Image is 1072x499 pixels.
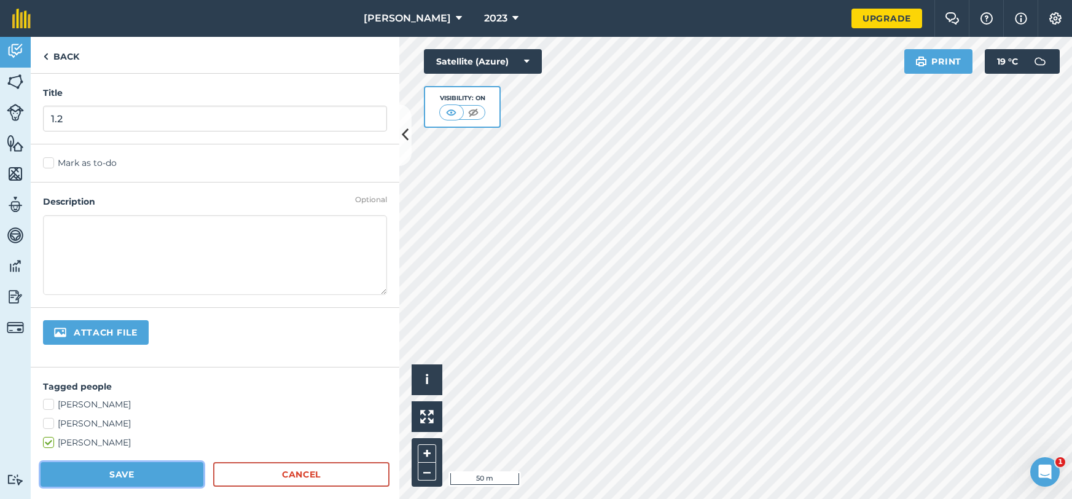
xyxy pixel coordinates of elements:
[1028,49,1052,74] img: svg+xml;base64,PD94bWwgdmVyc2lvbj0iMS4wIiBlbmNvZGluZz0idXRmLTgiPz4KPCEtLSBHZW5lcmF0b3I6IEFkb2JlIE...
[466,106,481,119] img: svg+xml;base64,PHN2ZyB4bWxucz0iaHR0cDovL3d3dy53My5vcmcvMjAwMC9zdmciIHdpZHRoPSI1MCIgaGVpZ2h0PSI0MC...
[439,93,486,103] div: Visibility: On
[444,106,459,119] img: svg+xml;base64,PHN2ZyB4bWxucz0iaHR0cDovL3d3dy53My5vcmcvMjAwMC9zdmciIHdpZHRoPSI1MCIgaGVpZ2h0PSI0MC...
[43,436,387,449] label: [PERSON_NAME]
[43,398,387,411] label: [PERSON_NAME]
[364,11,451,26] span: [PERSON_NAME]
[1048,12,1063,25] img: A cog icon
[1015,11,1027,26] img: svg+xml;base64,PHN2ZyB4bWxucz0iaHR0cDovL3d3dy53My5vcmcvMjAwMC9zdmciIHdpZHRoPSIxNyIgaGVpZ2h0PSIxNy...
[979,12,994,25] img: A question mark icon
[12,9,31,28] img: fieldmargin Logo
[915,54,927,69] img: svg+xml;base64,PHN2ZyB4bWxucz0iaHR0cDovL3d3dy53My5vcmcvMjAwMC9zdmciIHdpZHRoPSIxOSIgaGVpZ2h0PSIyNC...
[7,73,24,91] img: svg+xml;base64,PHN2ZyB4bWxucz0iaHR0cDovL3d3dy53My5vcmcvMjAwMC9zdmciIHdpZHRoPSI1NiIgaGVpZ2h0PSI2MC...
[997,49,1018,74] span: 19 ° C
[31,37,92,73] a: Back
[425,372,429,387] span: i
[7,42,24,60] img: svg+xml;base64,PD94bWwgdmVyc2lvbj0iMS4wIiBlbmNvZGluZz0idXRmLTgiPz4KPCEtLSBHZW5lcmF0b3I6IEFkb2JlIE...
[7,319,24,336] img: svg+xml;base64,PD94bWwgdmVyc2lvbj0iMS4wIiBlbmNvZGluZz0idXRmLTgiPz4KPCEtLSBHZW5lcmF0b3I6IEFkb2JlIE...
[985,49,1060,74] button: 19 °C
[1055,457,1065,467] span: 1
[851,9,922,28] a: Upgrade
[418,463,436,481] button: –
[7,226,24,245] img: svg+xml;base64,PD94bWwgdmVyc2lvbj0iMS4wIiBlbmNvZGluZz0idXRmLTgiPz4KPCEtLSBHZW5lcmF0b3I6IEFkb2JlIE...
[41,462,203,487] button: Save
[7,165,24,183] img: svg+xml;base64,PHN2ZyB4bWxucz0iaHR0cDovL3d3dy53My5vcmcvMjAwMC9zdmciIHdpZHRoPSI1NiIgaGVpZ2h0PSI2MC...
[43,380,387,393] h4: Tagged people
[418,444,436,463] button: +
[43,417,387,430] label: [PERSON_NAME]
[7,474,24,485] img: svg+xml;base64,PD94bWwgdmVyc2lvbj0iMS4wIiBlbmNvZGluZz0idXRmLTgiPz4KPCEtLSBHZW5lcmF0b3I6IEFkb2JlIE...
[43,86,387,100] h4: Title
[945,12,960,25] img: Two speech bubbles overlapping with the left bubble in the forefront
[7,134,24,152] img: svg+xml;base64,PHN2ZyB4bWxucz0iaHR0cDovL3d3dy53My5vcmcvMjAwMC9zdmciIHdpZHRoPSI1NiIgaGVpZ2h0PSI2MC...
[213,462,389,487] a: Cancel
[484,11,507,26] span: 2023
[43,157,387,170] label: Mark as to-do
[43,195,387,208] h4: Description
[904,49,973,74] button: Print
[355,195,387,205] div: Optional
[1030,457,1060,487] iframe: Intercom live chat
[7,257,24,275] img: svg+xml;base64,PD94bWwgdmVyc2lvbj0iMS4wIiBlbmNvZGluZz0idXRmLTgiPz4KPCEtLSBHZW5lcmF0b3I6IEFkb2JlIE...
[7,288,24,306] img: svg+xml;base64,PD94bWwgdmVyc2lvbj0iMS4wIiBlbmNvZGluZz0idXRmLTgiPz4KPCEtLSBHZW5lcmF0b3I6IEFkb2JlIE...
[43,49,49,64] img: svg+xml;base64,PHN2ZyB4bWxucz0iaHR0cDovL3d3dy53My5vcmcvMjAwMC9zdmciIHdpZHRoPSI5IiBoZWlnaHQ9IjI0Ii...
[420,410,434,423] img: Four arrows, one pointing top left, one top right, one bottom right and the last bottom left
[424,49,542,74] button: Satellite (Azure)
[7,195,24,214] img: svg+xml;base64,PD94bWwgdmVyc2lvbj0iMS4wIiBlbmNvZGluZz0idXRmLTgiPz4KPCEtLSBHZW5lcmF0b3I6IEFkb2JlIE...
[7,104,24,121] img: svg+xml;base64,PD94bWwgdmVyc2lvbj0iMS4wIiBlbmNvZGluZz0idXRmLTgiPz4KPCEtLSBHZW5lcmF0b3I6IEFkb2JlIE...
[412,364,442,395] button: i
